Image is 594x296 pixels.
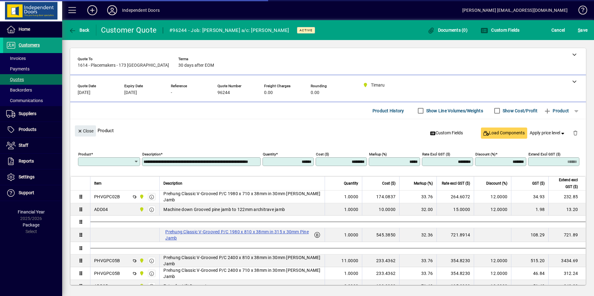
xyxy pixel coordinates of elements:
[530,130,566,136] span: Apply price level
[94,206,108,213] div: ADD04
[399,203,436,216] td: 32.00
[568,125,583,140] button: Delete
[511,203,548,216] td: 1.98
[3,154,62,169] a: Reports
[3,185,62,201] a: Support
[548,203,586,216] td: 13.20
[124,90,137,95] span: [DATE]
[474,203,511,216] td: 12.0000
[73,128,98,133] app-page-header-button: Close
[163,267,321,280] span: Prehung Classic V-Grooved P/C 2400 x 710 x 38mm in 30mm [PERSON_NAME] Jamb
[462,5,568,15] div: [PERSON_NAME] [EMAIL_ADDRESS][DOMAIN_NAME]
[479,25,521,36] button: Custom Fields
[550,25,567,36] button: Cancel
[441,206,470,213] div: 15.0000
[370,105,407,116] button: Product History
[77,126,94,136] span: Close
[548,191,586,203] td: 232.85
[344,283,359,289] span: 2.0000
[75,125,96,137] button: Close
[344,180,358,187] span: Quantity
[163,283,213,289] span: Extra for Lift Door set up
[264,90,273,95] span: 0.00
[578,28,580,33] span: S
[548,280,586,292] td: 343.20
[362,228,399,242] td: 545.3850
[568,130,583,136] app-page-header-button: Delete
[548,267,586,280] td: 312.24
[70,119,586,142] div: Product
[101,25,157,35] div: Customer Quote
[486,180,507,187] span: Discount (%)
[399,267,436,280] td: 33.76
[527,128,568,139] button: Apply price level
[399,280,436,292] td: 71.60
[430,130,463,136] span: Custom Fields
[138,193,145,200] span: Timaru
[94,194,120,200] div: PHVGPC02B
[344,194,359,200] span: 1.0000
[528,152,560,156] mat-label: Extend excl GST ($)
[481,128,527,139] button: Load Components
[82,5,102,16] button: Add
[19,159,34,164] span: Reports
[428,128,466,139] button: Custom Fields
[501,108,537,114] label: Show Cost/Profit
[362,254,399,267] td: 233.4362
[78,90,90,95] span: [DATE]
[163,180,182,187] span: Description
[3,85,62,95] a: Backorders
[541,105,572,116] button: Product
[6,98,43,103] span: Communications
[3,53,62,64] a: Invoices
[474,280,511,292] td: 12.0000
[574,1,586,21] a: Knowledge Base
[475,152,496,156] mat-label: Discount (%)
[163,254,321,267] span: Prehung Classic V-Grooved P/C 2400 x 810 x 38mm in 30mm [PERSON_NAME] Jamb
[441,258,470,264] div: 354.8230
[102,5,122,16] button: Profile
[362,280,399,292] td: 100.0000
[3,64,62,74] a: Payments
[122,5,160,15] div: Independent Doors
[576,25,589,36] button: Save
[441,232,470,238] div: 721.8914
[19,127,36,132] span: Products
[548,254,586,267] td: 3434.69
[6,66,30,71] span: Payments
[316,152,329,156] mat-label: Cost ($)
[425,108,483,114] label: Show Line Volumes/Weights
[399,191,436,203] td: 33.76
[19,174,34,179] span: Settings
[78,152,91,156] mat-label: Product
[474,267,511,280] td: 12.0000
[3,95,62,106] a: Communications
[441,270,470,276] div: 354.8230
[578,25,587,35] span: ave
[474,191,511,203] td: 12.0000
[511,228,548,242] td: 108.29
[6,56,26,61] span: Invoices
[94,283,108,289] div: ADD25
[362,267,399,280] td: 233.4362
[483,130,525,136] span: Load Components
[163,191,321,203] span: Prehung Classic V-Grooved P/C 1980 x 710 x 38mm in 30mm [PERSON_NAME] Jamb
[382,180,395,187] span: Cost ($)
[548,228,586,242] td: 721.89
[341,258,358,264] span: 11.0000
[311,90,319,95] span: 0.00
[138,283,145,289] span: Timaru
[511,280,548,292] td: 51.48
[511,254,548,267] td: 515.20
[372,106,404,116] span: Product History
[3,138,62,153] a: Staff
[6,87,32,92] span: Backorders
[263,152,276,156] mat-label: Quantity
[138,270,145,277] span: Timaru
[67,25,91,36] button: Back
[3,122,62,137] a: Products
[344,206,359,213] span: 1.0000
[23,222,39,227] span: Package
[442,180,470,187] span: Rate excl GST ($)
[3,22,62,37] a: Home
